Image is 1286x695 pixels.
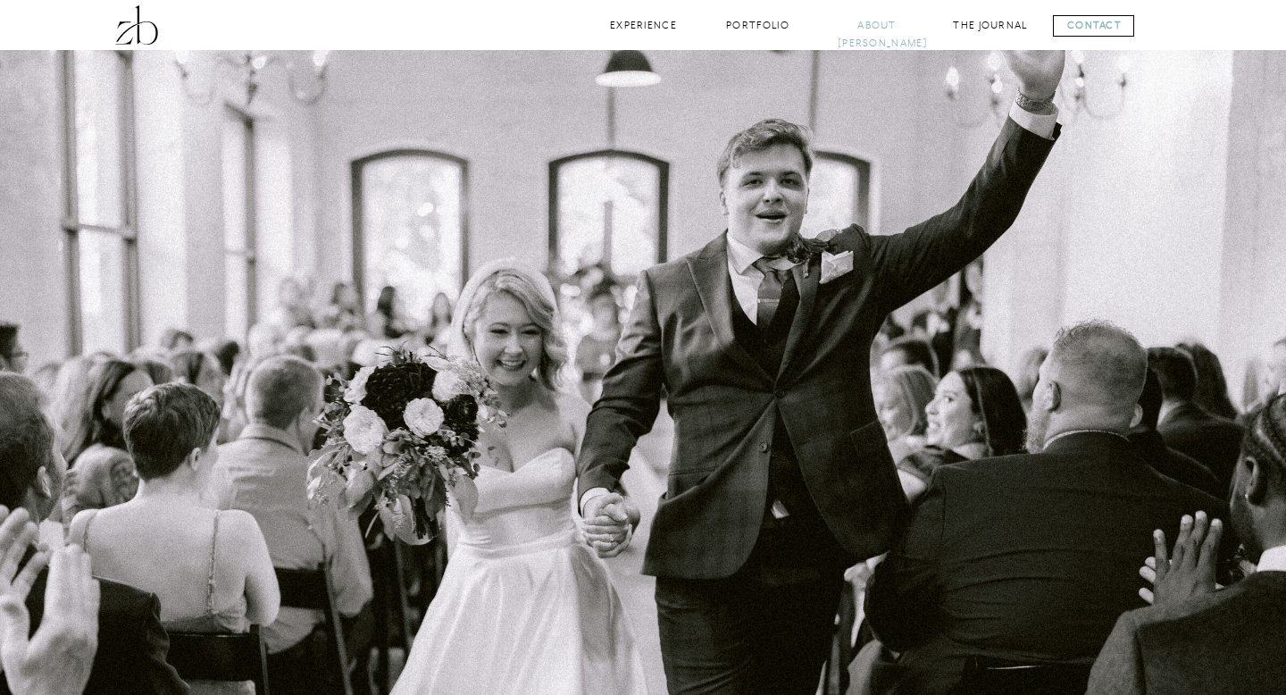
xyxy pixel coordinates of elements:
a: Portfolio [722,17,794,34]
a: The Journal [952,17,1029,34]
a: Experience [607,17,680,34]
a: About [PERSON_NAME] [838,17,916,34]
